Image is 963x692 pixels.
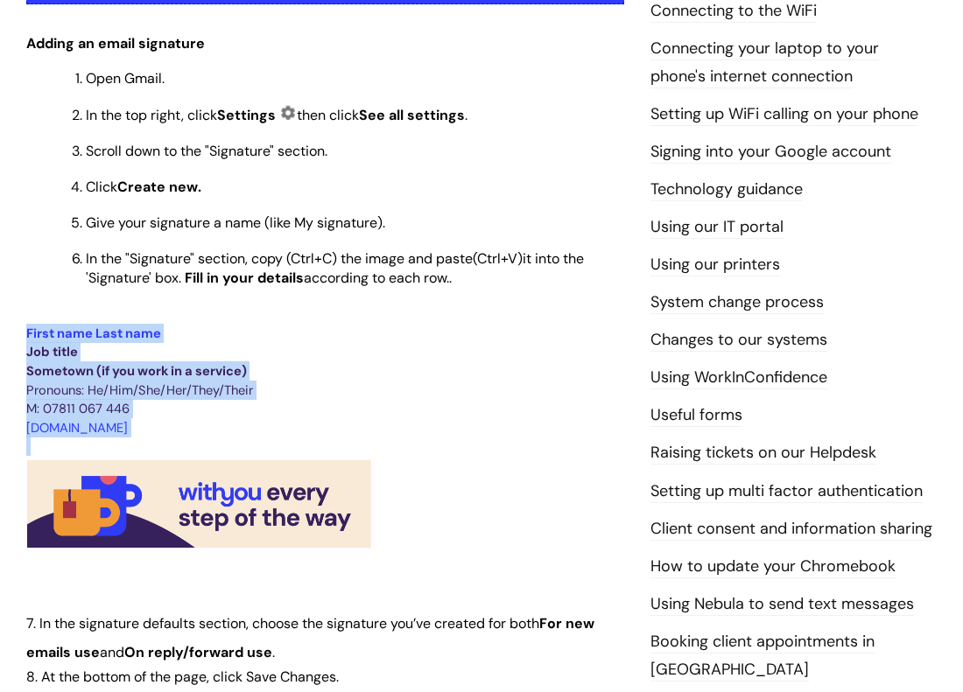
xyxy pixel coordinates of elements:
span: 7. In the signature defaults section, choose the signature you’ve created for both [26,614,539,633]
a: Using Nebula to send text messages [650,593,914,616]
span: . [465,106,467,124]
span: and [100,643,124,661]
span: (Ctrl+V) [473,249,523,268]
span: First name Last name [26,325,161,342]
span: On reply/forward use [124,643,272,661]
span: M: 07811 067 446 [26,400,130,417]
span: Give your signature a name (like My signature). [86,213,385,232]
span: opy (Ctrl+C) the image and paste [259,249,473,268]
a: Setting up WiFi calling on your phone [650,103,918,126]
a: Changes to our systems [650,329,827,352]
span: 8. At the bottom of the page, click Save Changes. [26,668,339,686]
strong: Fill in your details [185,269,304,287]
a: System change process [650,291,824,314]
span: it into the 'Signature' box. [86,249,584,287]
span: Pronouns: He/Him/She/Her/They/Their [26,381,253,399]
a: WithYou email signature image [26,537,372,550]
img: WithYou email signature image [26,460,372,552]
strong: Settings [217,106,276,124]
span: Job title [26,343,78,360]
span: [DOMAIN_NAME] [26,419,128,437]
span: . [272,643,275,661]
span: Sometown (if you work in a service) [26,362,247,380]
img: Settings [279,104,297,122]
a: Using our printers [650,254,780,276]
span: Scroll down to the "Signature" section. [86,142,327,160]
span: Click [86,178,117,196]
span: Open Gmail. [86,69,165,87]
a: Raising tickets on our Helpdesk [650,442,876,465]
span: then click [297,106,359,124]
a: Client consent and information sharing [650,518,932,541]
a: Booking client appointments in [GEOGRAPHIC_DATA] [650,631,875,682]
a: How to update your Chromebook [650,556,896,578]
a: Setting up multi factor authentication [650,480,923,503]
span: Adding an email signature [26,34,205,52]
span: See all settings [359,106,465,124]
a: Signing into your Google account [650,141,891,164]
a: Using WorkInConfidence [650,367,827,389]
span: In the top right, click [86,106,279,124]
a: Technology guidance [650,178,803,201]
span: Create new. [117,178,201,196]
a: Connecting your laptop to your phone's internet connection [650,38,879,88]
span: In the "Signature" section, c according to each row.. [86,249,584,287]
span: For new emails use [26,614,594,661]
a: Useful forms [650,404,742,427]
a: Using our IT portal [650,216,784,239]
